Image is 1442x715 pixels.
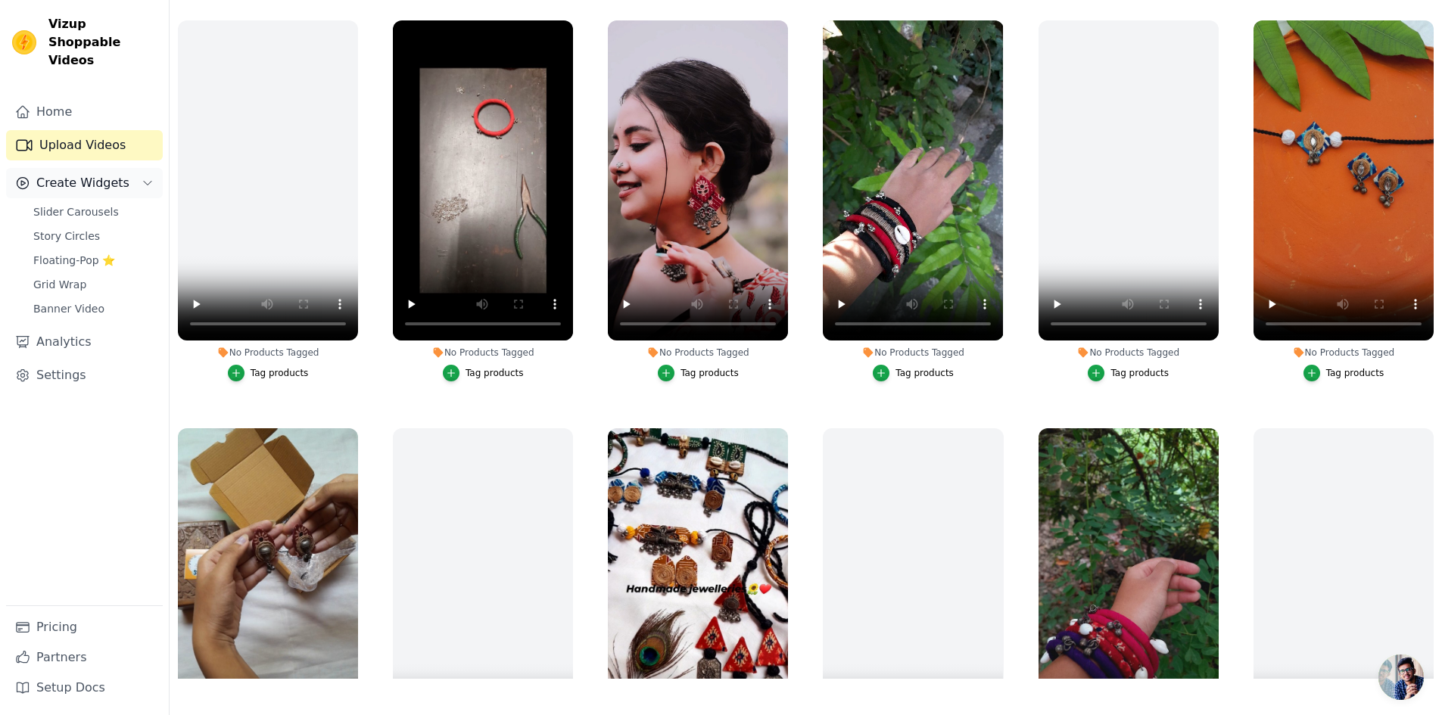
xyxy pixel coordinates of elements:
[24,250,163,271] a: Floating-Pop ⭐
[873,365,954,381] button: Tag products
[895,367,954,379] div: Tag products
[12,30,36,54] img: Vizup
[178,347,358,359] div: No Products Tagged
[6,673,163,703] a: Setup Docs
[228,365,309,381] button: Tag products
[608,347,788,359] div: No Products Tagged
[6,97,163,127] a: Home
[33,253,115,268] span: Floating-Pop ⭐
[33,277,86,292] span: Grid Wrap
[1303,365,1384,381] button: Tag products
[1110,367,1169,379] div: Tag products
[393,347,573,359] div: No Products Tagged
[24,274,163,295] a: Grid Wrap
[36,174,129,192] span: Create Widgets
[251,367,309,379] div: Tag products
[33,301,104,316] span: Banner Video
[24,298,163,319] a: Banner Video
[443,365,524,381] button: Tag products
[6,642,163,673] a: Partners
[1088,365,1169,381] button: Tag products
[1378,654,1424,700] a: Open chat
[1326,367,1384,379] div: Tag products
[33,204,119,219] span: Slider Carousels
[823,347,1003,359] div: No Products Tagged
[6,612,163,642] a: Pricing
[6,360,163,390] a: Settings
[681,367,739,379] div: Tag products
[1039,347,1219,359] div: No Products Tagged
[33,228,100,244] span: Story Circles
[6,168,163,198] button: Create Widgets
[466,367,524,379] div: Tag products
[6,327,163,357] a: Analytics
[658,365,739,381] button: Tag products
[24,225,163,247] a: Story Circles
[1254,347,1434,359] div: No Products Tagged
[6,130,163,160] a: Upload Videos
[48,15,157,70] span: Vizup Shoppable Videos
[24,201,163,222] a: Slider Carousels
